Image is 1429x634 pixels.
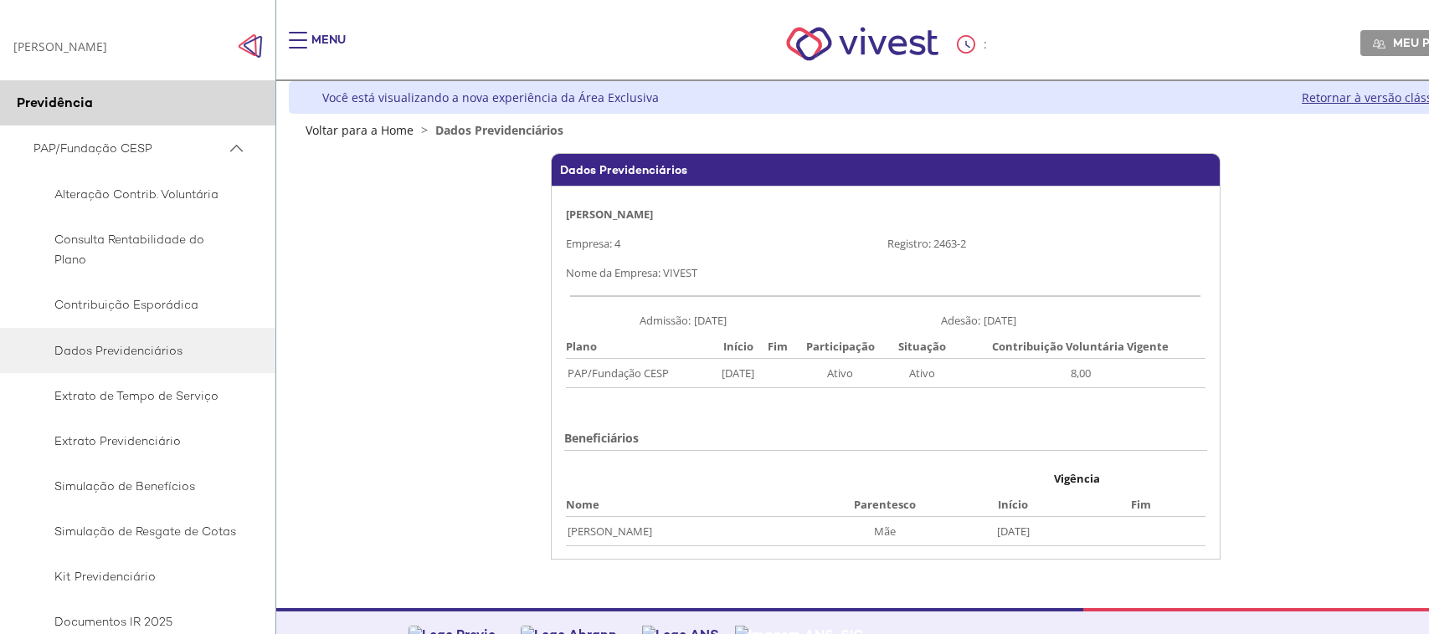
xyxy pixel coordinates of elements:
span: Dados Previdenciários [435,122,563,138]
a: Voltar para a Home [306,122,414,138]
span: PAP/Fundação CESP [33,138,226,159]
span: Simulação de Resgate de Cotas [33,521,237,541]
td: [DATE] [692,305,853,335]
span: Contribuição Esporádica [33,294,237,314]
span: Click to close side navigation. [238,33,263,59]
img: Meu perfil [1373,38,1385,50]
td: [DATE] [713,359,764,388]
th: Nome [566,493,822,517]
div: [PERSON_NAME] [13,38,107,54]
td: [PERSON_NAME] [566,517,822,546]
th: Contribuição Voluntária Vigente [956,335,1205,359]
th: Situação [889,335,956,359]
th: Parentesco [821,493,949,517]
span: Kit Previdenciário [33,566,237,586]
div: Dados Previdenciários [551,153,1221,186]
td: Mãe [821,517,949,546]
span: Previdência [17,94,93,111]
span: Extrato de Tempo de Serviço [33,386,237,406]
th: Início [949,493,1077,517]
div: Menu [311,32,346,65]
th: Plano [566,335,713,359]
td: PAP/Fundação CESP [566,359,713,388]
td: Empresa: 4 [564,228,886,258]
td: Admissão: [564,305,693,335]
img: Vivest [768,8,958,79]
td: Nome da Empresa: VIVEST [564,258,1207,287]
th: Fim [763,335,792,359]
span: Consulta Rentabilidade do Plano [33,229,237,269]
span: Documentos IR 2025 [33,611,237,631]
span: Extrato Previdenciário [33,431,237,451]
span: Simulação de Benefícios [33,476,237,496]
span: Dados Previdenciários [33,340,237,360]
img: Fechar menu [238,33,263,59]
td: [PERSON_NAME] [564,199,1207,228]
td: [DATE] [949,517,1077,546]
td: Adesão: [853,305,982,335]
td: 8,00 [956,359,1205,388]
div: : [957,35,990,54]
th: Fim [1077,493,1205,517]
span: Alteração Contrib. Voluntária [33,184,237,204]
th: Início [713,335,764,359]
div: Você está visualizando a nova experiência da Área Exclusiva [322,89,659,105]
td: Ativo [889,359,956,388]
td: Ativo [792,359,889,388]
div: Beneficiários [564,430,1207,451]
th: Participação [792,335,889,359]
td: Vigência [949,463,1205,493]
span: > [417,122,432,138]
section: FunCESP - Novo Dados Histórico de Adesão Previdenciária [388,153,1383,576]
td: Registro: 2463-2 [886,228,1207,258]
td: [DATE] [982,305,1207,335]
